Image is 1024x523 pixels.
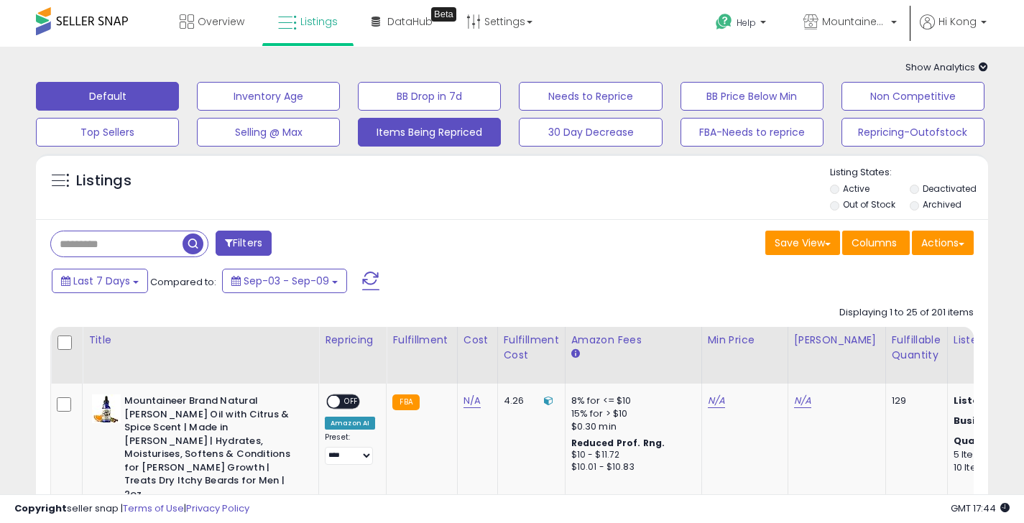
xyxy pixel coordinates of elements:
div: Min Price [708,333,782,348]
button: Non Competitive [841,82,984,111]
div: Amazon AI [325,417,375,430]
div: Repricing [325,333,380,348]
button: Items Being Repriced [358,118,501,147]
div: $0.30 min [571,420,691,433]
div: Amazon Fees [571,333,696,348]
i: Get Help [715,13,733,31]
b: Mountaineer Brand Natural [PERSON_NAME] Oil with Citrus & Spice Scent | Made in [PERSON_NAME] | H... [124,394,299,505]
h5: Listings [76,171,132,191]
div: 4.26 [504,394,554,407]
button: Default [36,82,179,111]
button: Save View [765,231,840,255]
a: Terms of Use [123,501,184,515]
div: Title [88,333,313,348]
button: Top Sellers [36,118,179,147]
span: OFF [340,396,363,408]
span: Listings [300,14,338,29]
b: Listed Price: [954,394,1019,407]
button: 30 Day Decrease [519,118,662,147]
div: Cost [463,333,492,348]
span: DataHub [387,14,433,29]
span: Columns [852,236,897,250]
button: Actions [912,231,974,255]
div: Fulfillable Quantity [892,333,941,363]
button: Needs to Reprice [519,82,662,111]
span: Compared to: [150,275,216,289]
button: BB Price Below Min [681,82,824,111]
a: N/A [708,394,725,408]
label: Deactivated [923,182,977,195]
button: BB Drop in 7d [358,82,501,111]
small: Amazon Fees. [571,348,580,361]
button: Filters [216,231,272,256]
button: FBA-Needs to reprice [681,118,824,147]
div: Displaying 1 to 25 of 201 items [839,306,974,320]
div: [PERSON_NAME] [794,333,880,348]
button: Repricing-Outofstock [841,118,984,147]
a: Privacy Policy [186,501,249,515]
button: Columns [842,231,910,255]
div: $10.01 - $10.83 [571,461,691,473]
small: FBA [392,394,419,410]
a: N/A [794,394,811,408]
div: 129 [892,394,936,407]
button: Selling @ Max [197,118,340,147]
div: 15% for > $10 [571,407,691,420]
label: Out of Stock [843,198,895,210]
div: seller snap | | [14,502,249,516]
span: Last 7 Days [73,274,130,288]
span: Help [737,17,756,29]
strong: Copyright [14,501,67,515]
div: $10 - $11.72 [571,449,691,461]
button: Inventory Age [197,82,340,111]
a: N/A [463,394,481,408]
div: Preset: [325,432,375,465]
span: 2025-09-17 17:44 GMT [951,501,1010,515]
div: 8% for <= $10 [571,394,691,407]
b: Reduced Prof. Rng. [571,437,665,449]
label: Active [843,182,870,195]
span: MountaineerBrand [822,14,887,29]
img: 41FZ099X8-L._SL40_.jpg [92,394,121,423]
span: Overview [198,14,244,29]
span: Show Analytics [905,60,988,74]
label: Archived [923,198,961,210]
div: Tooltip anchor [431,7,456,22]
a: Hi Kong [920,14,987,47]
button: Sep-03 - Sep-09 [222,269,347,293]
p: Listing States: [830,166,988,180]
div: Fulfillment Cost [504,333,559,363]
button: Last 7 Days [52,269,148,293]
span: Hi Kong [938,14,977,29]
span: Sep-03 - Sep-09 [244,274,329,288]
a: Help [704,2,780,47]
div: Fulfillment [392,333,451,348]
